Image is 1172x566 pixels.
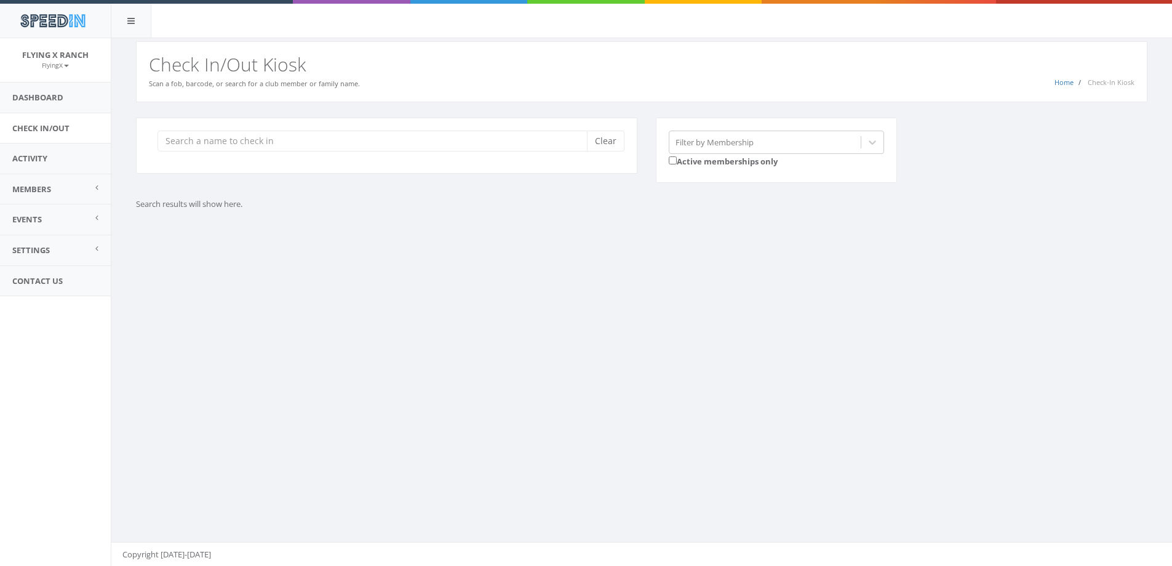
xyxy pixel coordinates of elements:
[1088,78,1134,87] span: Check-In Kiosk
[587,131,624,152] button: Clear
[12,245,50,256] span: Settings
[22,49,89,60] span: Flying X Ranch
[14,9,91,32] img: speedin_logo.png
[42,61,69,70] small: FlyingX
[12,184,51,195] span: Members
[136,198,708,210] p: Search results will show here.
[12,214,42,225] span: Events
[149,79,360,88] small: Scan a fob, barcode, or search for a club member or family name.
[669,154,778,168] label: Active memberships only
[676,136,754,148] div: Filter by Membership
[669,156,677,164] input: Active memberships only
[149,54,1134,75] h2: Check In/Out Kiosk
[42,59,69,70] a: FlyingX
[1054,78,1074,87] a: Home
[157,131,596,152] input: Search a name to check in
[12,275,63,286] span: Contact Us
